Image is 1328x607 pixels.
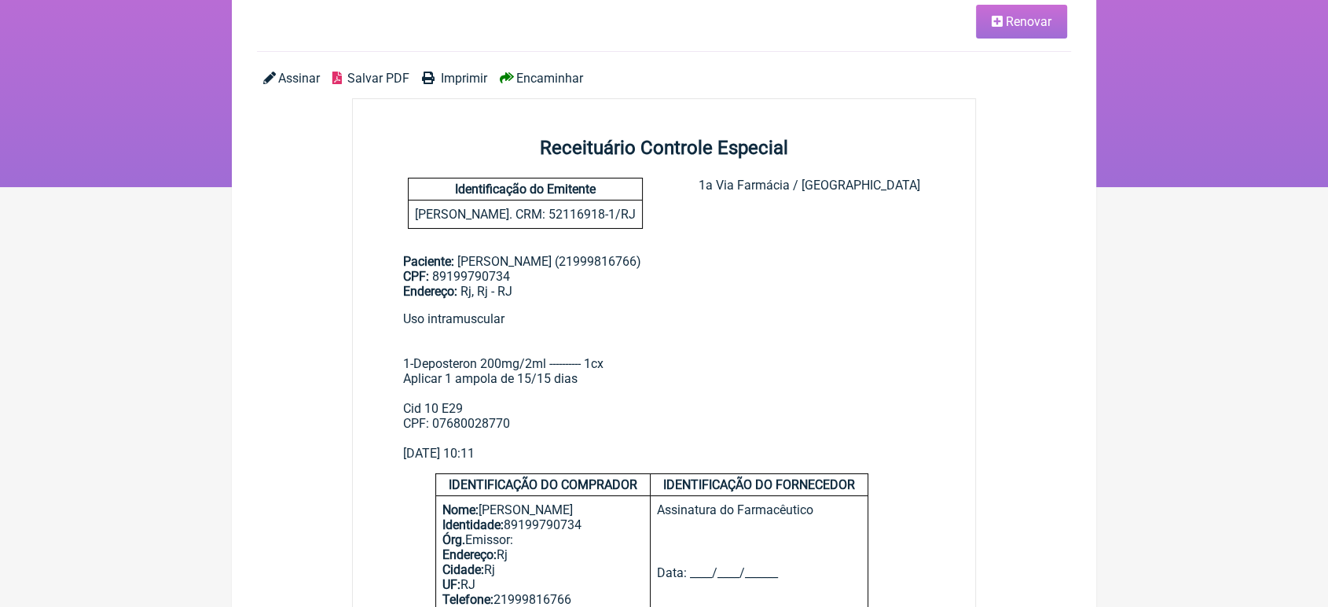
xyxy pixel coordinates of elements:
[403,254,925,299] div: [PERSON_NAME] (21999816766)
[651,474,868,496] h4: IDENTIFICAÇÃO DO FORNECEDOR
[442,547,497,562] b: Endereço:
[409,200,642,228] p: [PERSON_NAME]. CRM: 52116918-1/RJ
[442,577,460,592] b: UF:
[347,71,409,86] span: Salvar PDF
[976,5,1067,39] a: Renovar
[409,178,642,200] h4: Identificação do Emitente
[442,532,465,547] b: Órg.
[442,547,644,562] div: Rj
[403,311,925,446] div: Uso intramuscular 1-Deposteron 200mg/2ml ---------- 1cx Aplicar 1 ampola de 15/15 dias Cid 10 E29...
[1006,14,1051,29] span: Renovar
[500,71,583,86] a: Encaminhar
[442,502,644,517] div: [PERSON_NAME]
[403,254,454,269] span: Paciente:
[442,577,644,592] div: RJ
[657,565,861,580] div: Data: ____/____/______
[442,532,644,547] div: Emissor:
[403,269,429,284] span: CPF:
[441,71,487,86] span: Imprimir
[516,71,583,86] span: Encaminhar
[403,446,925,461] div: [DATE] 10:11
[442,502,479,517] b: Nome:
[278,71,320,86] span: Assinar
[442,517,644,532] div: 89199790734
[263,71,320,86] a: Assinar
[442,592,493,607] b: Telefone:
[332,71,409,86] a: Salvar PDF
[442,562,644,577] div: Rj
[442,517,504,532] b: Identidade:
[442,592,644,607] div: 21999816766
[436,474,650,496] h4: IDENTIFICAÇÃO DO COMPRADOR
[403,284,457,299] span: Endereço:
[657,502,861,565] div: Assinatura do Farmacêutico
[403,284,925,299] div: Rj, Rj - RJ
[353,137,975,159] h2: Receituário Controle Especial
[442,562,484,577] b: Cidade:
[699,178,920,229] div: 1a Via Farmácia / [GEOGRAPHIC_DATA]
[422,71,486,86] a: Imprimir
[403,269,925,284] div: 89199790734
